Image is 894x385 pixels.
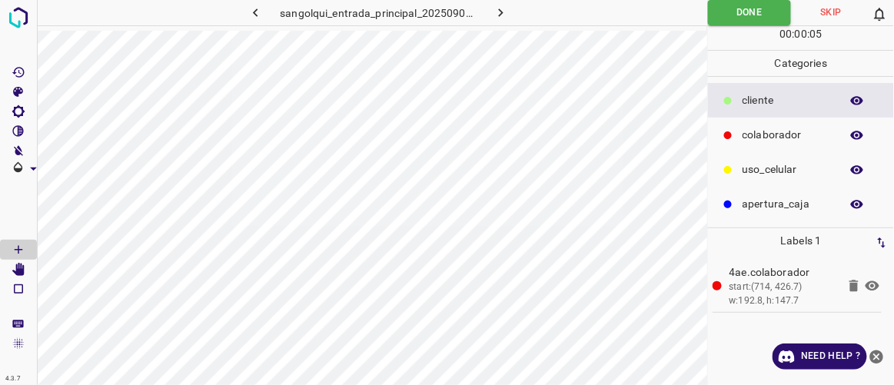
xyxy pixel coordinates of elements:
div: : : [780,26,823,50]
p: cliente [743,92,833,108]
p: 05 [809,26,822,42]
p: colaborador [743,127,833,143]
p: Labels 1 [713,228,889,254]
h6: sangolqui_entrada_principal_20250902_081308_105732.jpg [280,4,477,25]
div: uso_celular [708,152,894,187]
button: close-help [867,344,886,370]
div: cliente [708,83,894,118]
div: 4.3.7 [2,373,25,385]
p: 4ae.colaborador [729,264,837,280]
div: apertura_caja [708,187,894,221]
img: logo [5,4,32,32]
a: Need Help ? [773,344,867,370]
p: 00 [795,26,807,42]
div: start:(714, 426.7) w:192.8, h:147.7 [729,280,837,307]
p: 00 [780,26,793,42]
div: colaborador [708,118,894,152]
p: apertura_caja [743,196,833,212]
p: Categories [708,51,894,76]
p: uso_celular [743,161,833,178]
